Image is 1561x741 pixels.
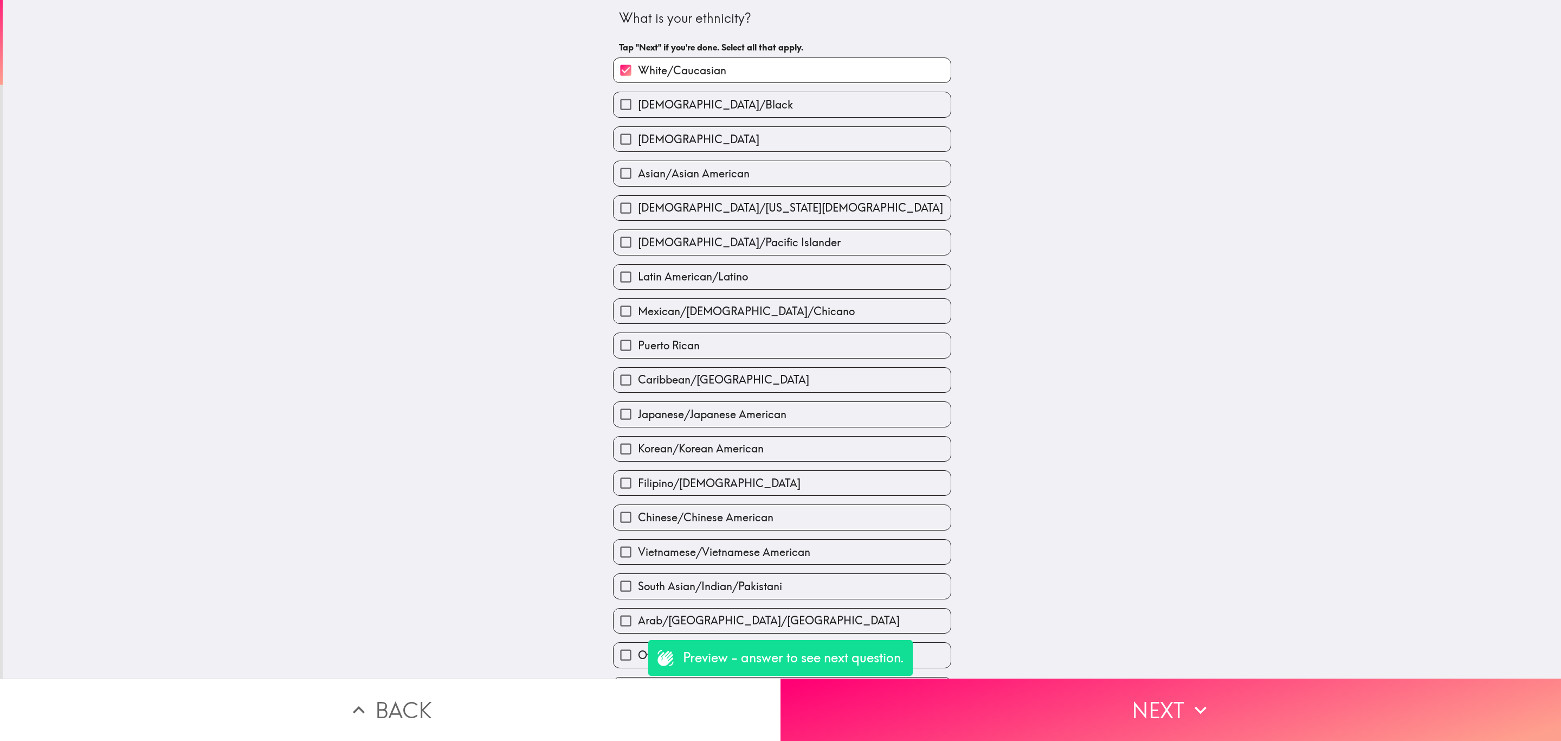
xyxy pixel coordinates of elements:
span: Caribbean/[GEOGRAPHIC_DATA] [638,372,809,387]
button: Chinese/Chinese American [614,505,951,529]
span: Puerto Rican [638,338,700,353]
span: Vietnamese/Vietnamese American [638,545,810,560]
button: Puerto Rican [614,333,951,357]
button: Other [614,643,951,667]
span: Mexican/[DEMOGRAPHIC_DATA]/Chicano [638,304,855,319]
button: Mexican/[DEMOGRAPHIC_DATA]/Chicano [614,299,951,323]
button: Korean/Korean American [614,437,951,461]
span: [DEMOGRAPHIC_DATA] [638,132,759,147]
span: [DEMOGRAPHIC_DATA]/Black [638,97,793,112]
button: White/Caucasian [614,58,951,82]
span: South Asian/Indian/Pakistani [638,579,782,594]
span: Japanese/Japanese American [638,407,786,422]
p: Preview - answer to see next question. [683,649,904,667]
button: [DEMOGRAPHIC_DATA]/Black [614,92,951,117]
h6: Tap "Next" if you're done. Select all that apply. [619,41,945,53]
span: [DEMOGRAPHIC_DATA]/[US_STATE][DEMOGRAPHIC_DATA] [638,200,943,215]
button: [DEMOGRAPHIC_DATA]/[US_STATE][DEMOGRAPHIC_DATA] [614,196,951,220]
span: White/Caucasian [638,63,726,78]
span: [DEMOGRAPHIC_DATA]/Pacific Islander [638,235,841,250]
button: Vietnamese/Vietnamese American [614,540,951,564]
span: Korean/Korean American [638,441,764,456]
span: Chinese/Chinese American [638,510,773,525]
button: Japanese/Japanese American [614,402,951,426]
button: South Asian/Indian/Pakistani [614,574,951,598]
span: Arab/[GEOGRAPHIC_DATA]/[GEOGRAPHIC_DATA] [638,613,900,628]
button: Filipino/[DEMOGRAPHIC_DATA] [614,471,951,495]
button: [DEMOGRAPHIC_DATA] [614,127,951,151]
span: Filipino/[DEMOGRAPHIC_DATA] [638,476,801,491]
span: Other [638,648,666,663]
button: Arab/[GEOGRAPHIC_DATA]/[GEOGRAPHIC_DATA] [614,609,951,633]
button: Caribbean/[GEOGRAPHIC_DATA] [614,368,951,392]
button: Asian/Asian American [614,161,951,186]
button: [DEMOGRAPHIC_DATA]/Pacific Islander [614,230,951,254]
div: What is your ethnicity? [619,9,945,28]
button: Next [780,679,1561,741]
button: Latin American/Latino [614,265,951,289]
span: Asian/Asian American [638,166,750,181]
span: Latin American/Latino [638,269,748,284]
